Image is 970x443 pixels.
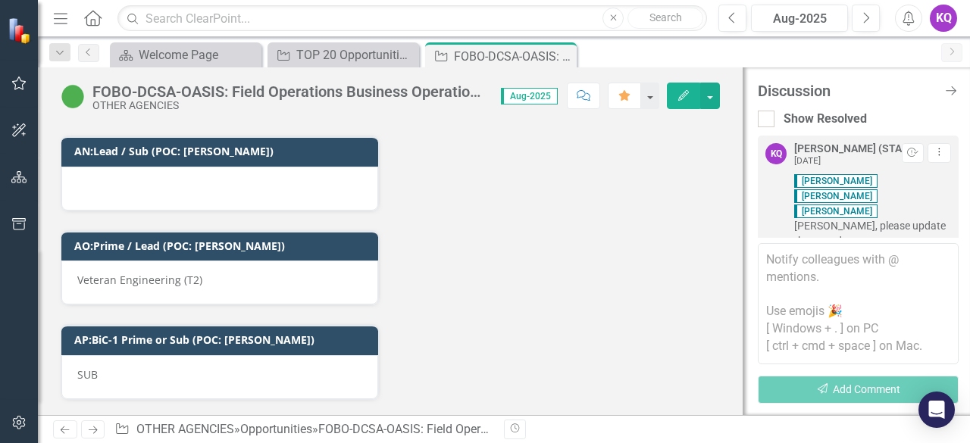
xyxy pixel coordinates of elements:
[240,422,312,436] a: Opportunities
[318,422,669,436] div: FOBO-DCSA-OASIS: Field Operations Business Operations (FOBO)
[8,17,34,43] img: ClearPoint Strategy
[136,422,234,436] a: OTHER AGENCIES
[139,45,258,64] div: Welcome Page
[765,143,787,164] div: KQ
[77,273,202,287] span: Veteran Engineering (T2)
[296,45,415,64] div: TOP 20 Opportunities ([DATE] Process)
[784,111,867,128] div: Show Resolved
[930,5,957,32] button: KQ
[114,45,258,64] a: Welcome Page
[454,47,573,66] div: FOBO-DCSA-OASIS: Field Operations Business Operations (FOBO)
[918,392,955,428] div: Open Intercom Messenger
[649,11,682,23] span: Search
[74,334,371,345] h3: AP:BiC-1 Prime or Sub (POC: [PERSON_NAME])
[758,376,959,404] button: Add Comment
[74,240,371,251] h3: AO:Prime / Lead (POC: [PERSON_NAME])
[794,174,878,188] span: [PERSON_NAME]
[751,5,848,32] button: Aug-2025
[794,155,821,166] small: [DATE]
[756,10,843,28] div: Aug-2025
[794,173,951,248] span: [PERSON_NAME], please update the records.
[794,204,878,218] span: [PERSON_NAME]
[61,84,85,108] img: Active
[114,421,493,438] div: » »
[77,367,98,382] span: SUB
[117,5,707,32] input: Search ClearPoint...
[501,88,558,105] span: Aug-2025
[92,83,486,100] div: FOBO-DCSA-OASIS: Field Operations Business Operations (FOBO)
[271,45,415,64] a: TOP 20 Opportunities ([DATE] Process)
[758,83,936,99] div: Discussion
[74,145,371,157] h3: AN:Lead / Sub (POC: [PERSON_NAME])
[92,100,486,111] div: OTHER AGENCIES
[627,8,703,29] button: Search
[794,189,878,203] span: [PERSON_NAME]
